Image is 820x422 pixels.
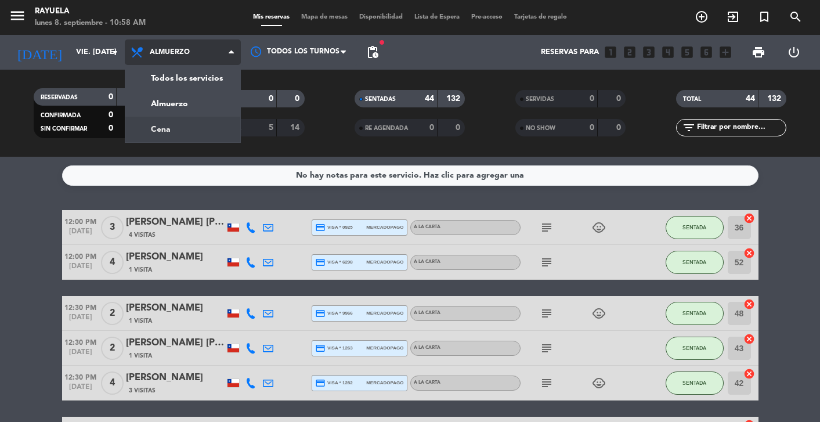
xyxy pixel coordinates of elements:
[62,249,99,262] span: 12:00 PM
[682,224,706,230] span: SENTADA
[365,96,396,102] span: SENTADAS
[414,259,440,264] span: A la carta
[315,308,353,319] span: visa * 9966
[269,95,273,103] strong: 0
[746,95,755,103] strong: 44
[616,124,623,132] strong: 0
[101,216,124,239] span: 3
[129,265,152,275] span: 1 Visita
[41,113,81,118] span: CONFIRMADA
[125,66,240,91] a: Todos los servicios
[129,316,152,326] span: 1 Visita
[62,383,99,396] span: [DATE]
[590,124,594,132] strong: 0
[101,251,124,274] span: 4
[101,371,124,395] span: 4
[414,225,440,229] span: A la carta
[9,7,26,24] i: menu
[295,95,302,103] strong: 0
[109,111,113,119] strong: 0
[414,380,440,385] span: A la carta
[108,45,122,59] i: arrow_drop_down
[378,39,385,46] span: fiber_manual_record
[35,6,146,17] div: Rayuela
[726,10,740,24] i: exit_to_app
[150,48,190,56] span: Almuerzo
[590,95,594,103] strong: 0
[592,306,606,320] i: child_care
[109,124,113,132] strong: 0
[366,344,403,352] span: mercadopago
[666,251,724,274] button: SENTADA
[62,300,99,313] span: 12:30 PM
[365,125,408,131] span: RE AGENDADA
[353,14,409,20] span: Disponibilidad
[696,121,786,134] input: Filtrar por nombre...
[315,343,353,354] span: visa * 1263
[35,17,146,29] div: lunes 8. septiembre - 10:58 AM
[129,386,156,395] span: 3 Visitas
[699,45,714,60] i: looks_6
[62,335,99,348] span: 12:30 PM
[62,370,99,383] span: 12:30 PM
[767,95,783,103] strong: 132
[592,376,606,390] i: child_care
[125,117,240,142] a: Cena
[718,45,733,60] i: add_box
[666,337,724,360] button: SENTADA
[129,351,152,360] span: 1 Visita
[62,348,99,362] span: [DATE]
[315,378,353,388] span: visa * 1282
[456,124,463,132] strong: 0
[425,95,434,103] strong: 44
[366,223,403,231] span: mercadopago
[126,250,225,265] div: [PERSON_NAME]
[315,308,326,319] i: credit_card
[101,337,124,360] span: 2
[9,39,70,65] i: [DATE]
[541,48,599,57] span: Reservas para
[62,262,99,276] span: [DATE]
[9,7,26,28] button: menu
[62,214,99,228] span: 12:00 PM
[683,96,701,102] span: TOTAL
[126,301,225,316] div: [PERSON_NAME]
[666,371,724,395] button: SENTADA
[540,255,554,269] i: subject
[682,121,696,135] i: filter_list
[247,14,295,20] span: Mis reservas
[315,222,353,233] span: visa * 0925
[414,311,440,315] span: A la carta
[682,310,706,316] span: SENTADA
[616,95,623,103] strong: 0
[540,221,554,235] i: subject
[682,380,706,386] span: SENTADA
[41,126,87,132] span: SIN CONFIRMAR
[409,14,465,20] span: Lista de Espera
[757,10,771,24] i: turned_in_not
[62,228,99,241] span: [DATE]
[315,257,353,268] span: visa * 6298
[592,221,606,235] i: child_care
[126,336,225,351] div: [PERSON_NAME] [PERSON_NAME]
[540,341,554,355] i: subject
[366,45,380,59] span: pending_actions
[125,91,240,117] a: Almuerzo
[743,333,755,345] i: cancel
[414,345,440,350] span: A la carta
[680,45,695,60] i: looks_5
[296,169,524,182] div: No hay notas para este servicio. Haz clic para agregar una
[666,302,724,325] button: SENTADA
[660,45,675,60] i: looks_4
[641,45,656,60] i: looks_3
[315,343,326,354] i: credit_card
[682,345,706,351] span: SENTADA
[366,379,403,387] span: mercadopago
[465,14,508,20] span: Pre-acceso
[101,302,124,325] span: 2
[508,14,573,20] span: Tarjetas de regalo
[776,35,811,70] div: LOG OUT
[752,45,765,59] span: print
[315,378,326,388] i: credit_card
[429,124,434,132] strong: 0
